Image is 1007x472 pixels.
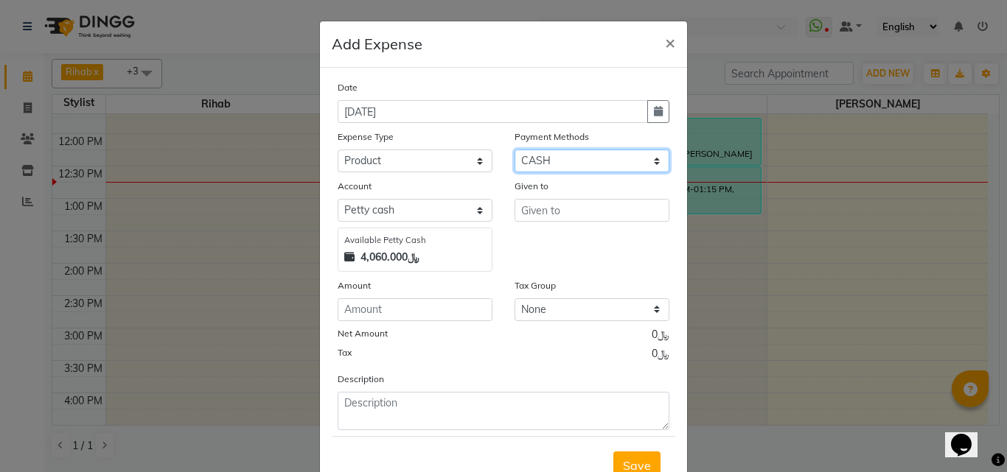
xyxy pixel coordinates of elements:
[653,21,687,63] button: Close
[945,413,992,457] iframe: chat widget
[665,31,675,53] span: ×
[332,33,422,55] h5: Add Expense
[338,346,352,359] label: Tax
[344,234,486,247] div: Available Petty Cash
[652,327,669,346] span: ﷼0
[652,346,669,365] span: ﷼0
[515,279,556,292] label: Tax Group
[360,250,419,265] strong: ﷼4,060.000
[338,130,394,144] label: Expense Type
[338,298,492,321] input: Amount
[338,279,371,292] label: Amount
[338,373,384,386] label: Description
[515,180,548,193] label: Given to
[515,199,669,222] input: Given to
[338,180,372,193] label: Account
[338,327,388,340] label: Net Amount
[338,81,358,94] label: Date
[515,130,589,144] label: Payment Methods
